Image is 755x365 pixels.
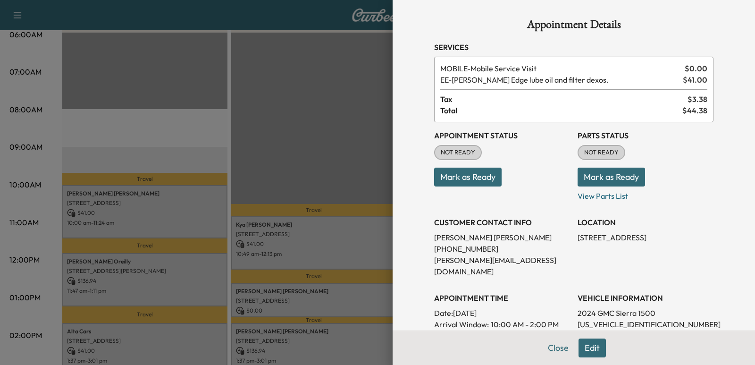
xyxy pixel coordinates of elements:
p: View Parts List [578,187,713,202]
p: [PHONE_NUMBER] [434,243,570,255]
h3: LOCATION [578,217,713,228]
button: Mark as Ready [434,168,502,187]
p: Scheduled Start: [434,330,490,341]
p: [STREET_ADDRESS] [578,232,713,243]
span: 10:00 AM - 2:00 PM [491,319,559,330]
h3: CUSTOMER CONTACT INFO [434,217,570,228]
p: Date: [DATE] [434,307,570,319]
span: $ 0.00 [685,63,707,74]
p: 2024 GMC Sierra 1500 [578,307,713,319]
span: Mobile Service Visit [440,63,681,74]
span: NOT READY [579,148,624,157]
span: $ 3.38 [688,93,707,105]
span: $ 44.38 [682,105,707,116]
h3: VEHICLE INFORMATION [578,292,713,304]
h1: Appointment Details [434,19,713,34]
h3: Parts Status [578,130,713,141]
p: [PERSON_NAME][EMAIL_ADDRESS][DOMAIN_NAME] [434,255,570,277]
p: Odometer In: N/A [578,330,713,341]
span: $ 41.00 [683,74,707,85]
button: Edit [579,339,606,357]
span: Total [440,105,682,116]
p: 10:00 AM [492,330,525,341]
p: [PERSON_NAME] [PERSON_NAME] [434,232,570,243]
button: Close [542,339,575,357]
h3: Appointment Status [434,130,570,141]
button: Mark as Ready [578,168,645,187]
span: Ewing Edge lube oil and filter dexos. [440,74,679,85]
h3: APPOINTMENT TIME [434,292,570,304]
h3: Services [434,42,713,53]
p: [US_VEHICLE_IDENTIFICATION_NUMBER] [578,319,713,330]
p: Arrival Window: [434,319,570,330]
span: NOT READY [435,148,481,157]
span: Tax [440,93,688,105]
